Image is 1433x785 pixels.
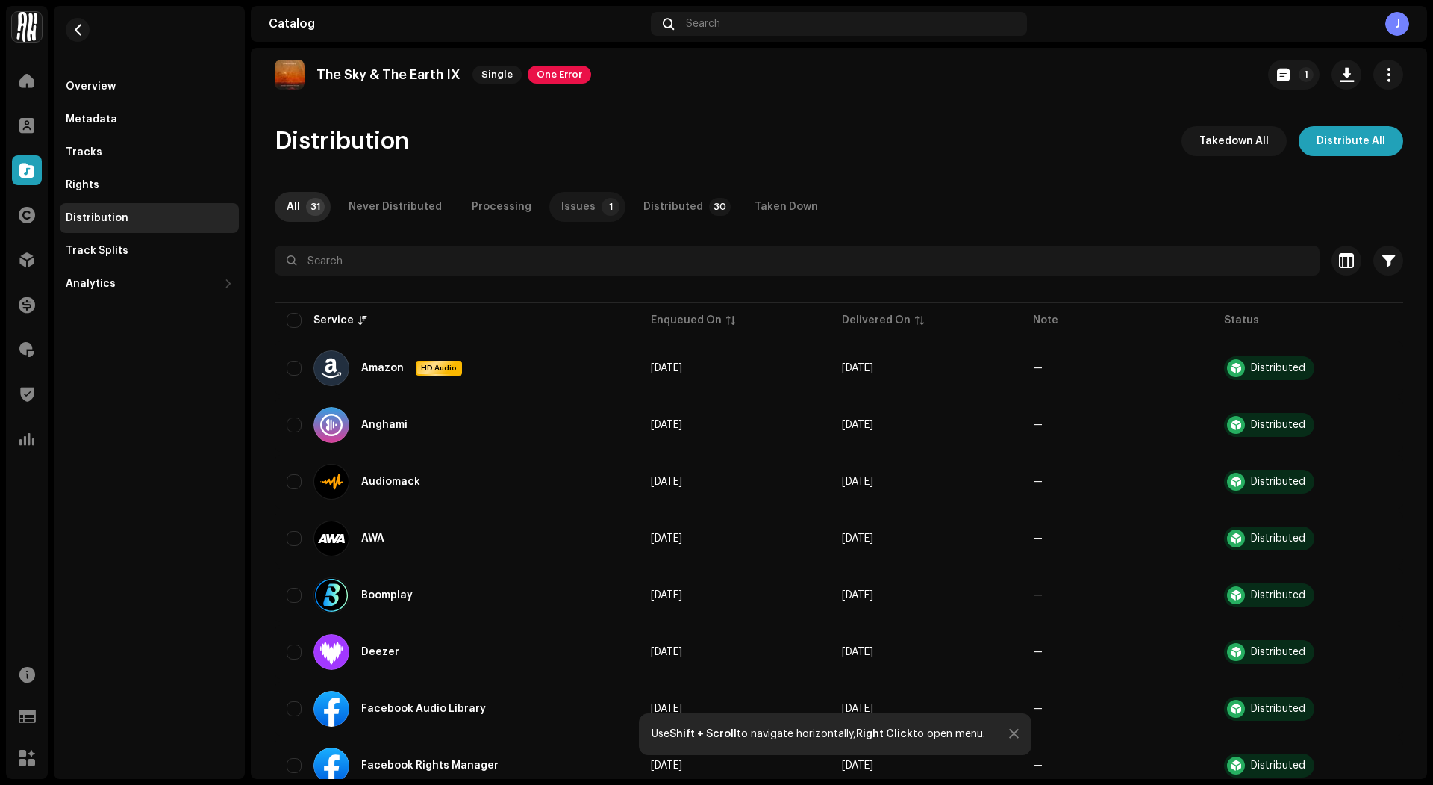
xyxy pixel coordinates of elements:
div: Distributed [1251,704,1305,714]
div: Distributed [1251,533,1305,544]
div: J [1385,12,1409,36]
re-a-table-badge: — [1033,704,1043,714]
span: Oct 8, 2025 [842,704,873,714]
span: One Error [528,66,591,84]
div: Boomplay [361,590,413,601]
div: Taken Down [755,192,818,222]
div: Processing [472,192,531,222]
span: Search [686,18,720,30]
span: Distribute All [1317,126,1385,156]
div: Use to navigate horizontally, to open menu. [652,728,985,740]
re-a-table-badge: — [1033,647,1043,657]
re-m-nav-item: Tracks [60,137,239,167]
div: Issues [561,192,596,222]
div: Facebook Audio Library [361,704,486,714]
div: Rights [66,179,99,191]
div: Delivered On [842,313,911,328]
re-a-table-badge: — [1033,420,1043,430]
div: Overview [66,81,116,93]
div: Metadata [66,114,117,125]
re-m-nav-item: Track Splits [60,236,239,266]
re-a-table-badge: — [1033,760,1043,771]
re-a-table-badge: — [1033,477,1043,487]
span: Oct 8, 2025 [842,420,873,430]
div: Track Splits [66,245,128,257]
div: All [287,192,300,222]
span: Takedown All [1199,126,1269,156]
div: Distributed [1251,477,1305,487]
span: Distribution [275,126,409,156]
div: Facebook Rights Manager [361,760,499,771]
div: Deezer [361,647,399,657]
re-a-table-badge: — [1033,533,1043,544]
re-m-nav-dropdown: Analytics [60,269,239,299]
div: Tracks [66,146,102,158]
div: Enqueued On [651,313,722,328]
input: Search [275,246,1320,276]
re-m-nav-item: Metadata [60,105,239,134]
div: Catalog [269,18,645,30]
div: Never Distributed [349,192,442,222]
span: Oct 8, 2025 [651,760,682,771]
p-badge: 30 [709,198,731,216]
span: Oct 8, 2025 [842,760,873,771]
div: Distributed [1251,760,1305,771]
div: Audiomack [361,477,420,487]
div: Distributed [1251,420,1305,430]
re-m-nav-item: Rights [60,170,239,200]
div: Amazon [361,363,404,373]
span: Oct 8, 2025 [842,590,873,601]
re-m-nav-item: Overview [60,72,239,102]
span: Oct 8, 2025 [842,647,873,657]
div: Distributed [1251,590,1305,601]
img: d7ff6b2d-f576-4708-945e-41048124df4f [275,60,305,90]
p-badge: 31 [306,198,325,216]
span: Oct 8, 2025 [651,533,682,544]
div: AWA [361,533,384,544]
span: Oct 8, 2025 [651,704,682,714]
p-badge: 1 [1299,67,1314,82]
img: 7c8e417d-4621-4348-b0f5-c88613d5c1d3 [12,12,42,42]
span: Oct 8, 2025 [842,477,873,487]
re-a-table-badge: — [1033,590,1043,601]
div: Anghami [361,420,408,430]
button: Distribute All [1299,126,1403,156]
p-badge: 1 [602,198,619,216]
span: Oct 8, 2025 [651,590,682,601]
span: Oct 8, 2025 [651,647,682,657]
button: Takedown All [1181,126,1287,156]
span: Oct 8, 2025 [842,363,873,373]
strong: Right Click [856,729,913,739]
span: Single [472,66,522,84]
span: Oct 8, 2025 [842,533,873,544]
span: Oct 8, 2025 [651,420,682,430]
span: HD Audio [417,363,461,373]
div: Distributed [643,192,703,222]
div: Distribution [66,212,128,224]
div: Distributed [1251,647,1305,657]
strong: Shift + Scroll [669,729,737,739]
span: Oct 8, 2025 [651,477,682,487]
button: 1 [1268,60,1320,90]
div: Distributed [1251,363,1305,373]
p: The Sky & The Earth IX [316,67,461,83]
div: Analytics [66,278,116,290]
span: Oct 8, 2025 [651,363,682,373]
re-m-nav-item: Distribution [60,203,239,233]
re-a-table-badge: — [1033,363,1043,373]
div: Service [313,313,354,328]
